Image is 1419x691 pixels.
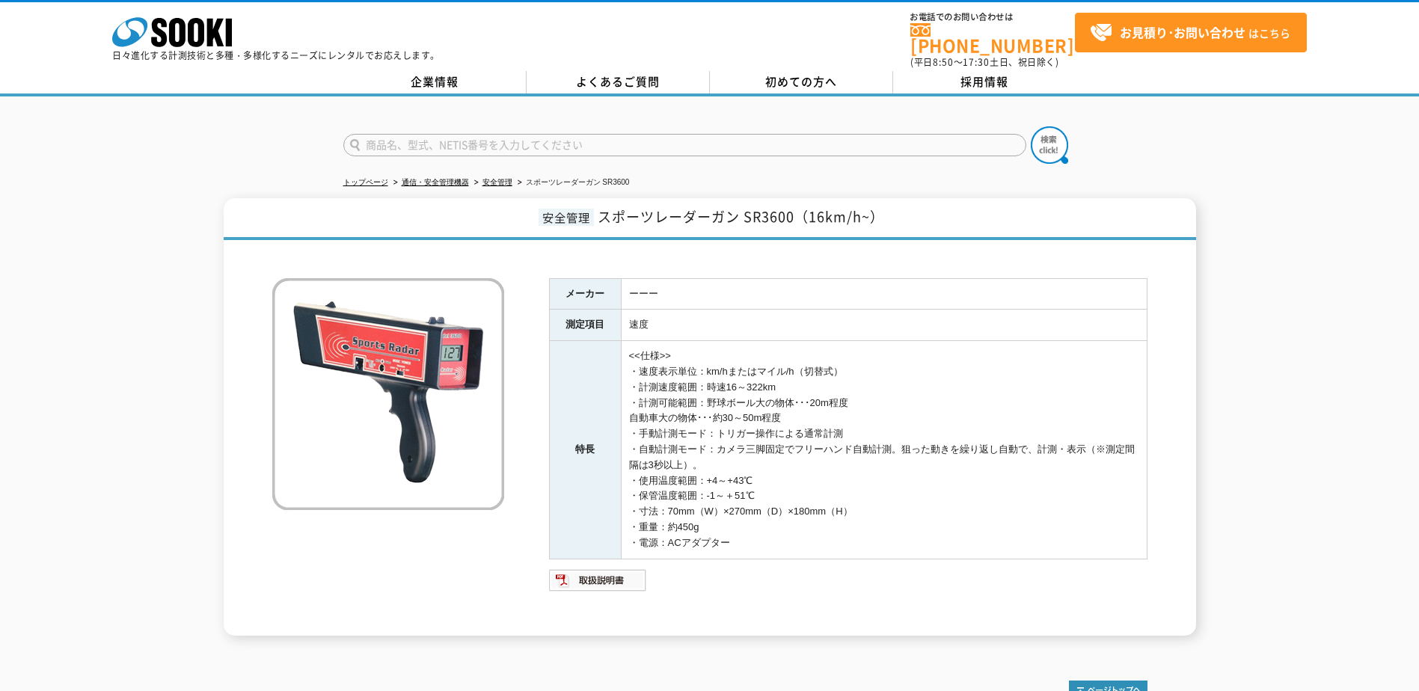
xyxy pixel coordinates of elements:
span: 8:50 [933,55,954,69]
a: よくあるご質問 [527,71,710,93]
td: ーーー [621,278,1147,310]
th: 測定項目 [549,310,621,341]
span: お電話でのお問い合わせは [910,13,1075,22]
span: (平日 ～ 土日、祝日除く) [910,55,1058,69]
a: 初めての方へ [710,71,893,93]
span: 初めての方へ [765,73,837,90]
img: スポーツレーダーガン SR3600 [272,278,504,510]
td: <<仕様>> ・速度表示単位：km/hまたはマイル/h（切替式） ・計測速度範囲：時速16～322km ・計測可能範囲：野球ボール大の物体･･･20m程度 自動車大の物体･･･約30～50m程度... [621,341,1147,559]
span: 安全管理 [539,209,594,226]
strong: お見積り･お問い合わせ [1120,23,1245,41]
img: btn_search.png [1031,126,1068,164]
li: スポーツレーダーガン SR3600 [515,175,630,191]
a: 採用情報 [893,71,1076,93]
a: お見積り･お問い合わせはこちら [1075,13,1307,52]
a: 企業情報 [343,71,527,93]
input: 商品名、型式、NETIS番号を入力してください [343,134,1026,156]
th: メーカー [549,278,621,310]
a: 安全管理 [482,178,512,186]
span: 17:30 [963,55,990,69]
th: 特長 [549,341,621,559]
span: スポーツレーダーガン SR3600（16km/h~） [598,206,884,227]
a: 通信・安全管理機器 [402,178,469,186]
img: 取扱説明書 [549,568,647,592]
p: 日々進化する計測技術と多種・多様化するニーズにレンタルでお応えします。 [112,51,440,60]
a: [PHONE_NUMBER] [910,23,1075,54]
td: 速度 [621,310,1147,341]
span: はこちら [1090,22,1290,44]
a: トップページ [343,178,388,186]
a: 取扱説明書 [549,578,647,589]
